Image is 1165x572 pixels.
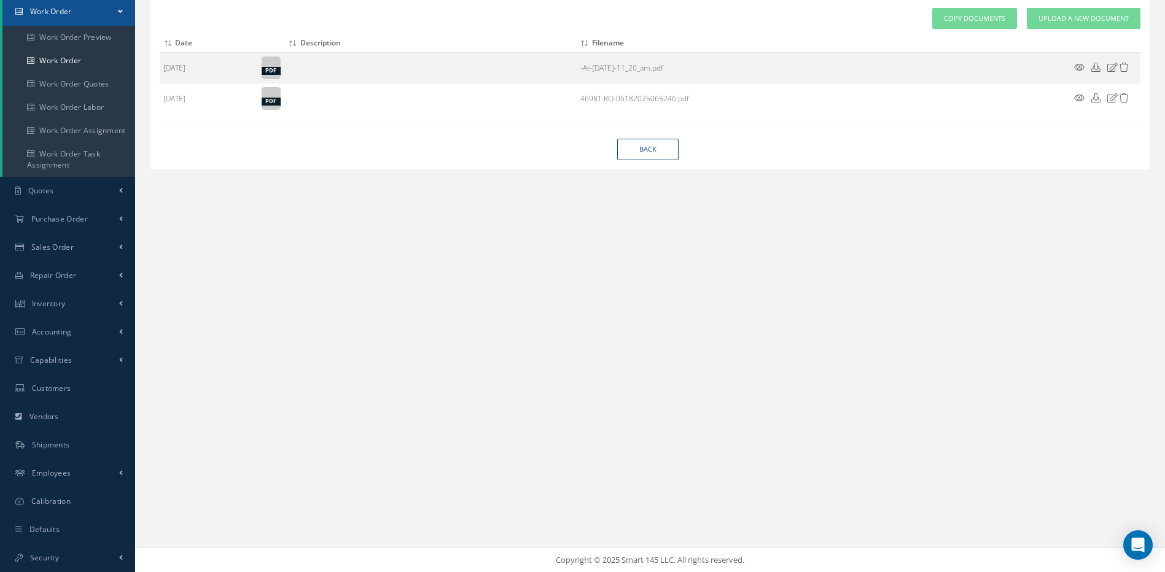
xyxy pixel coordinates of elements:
[1091,63,1101,73] a: Download
[1027,8,1140,29] a: Upload a New Document
[285,34,577,53] th: Description
[580,93,689,104] a: Download
[30,552,59,563] span: Security
[30,270,77,280] span: Repair Order
[1074,93,1085,104] a: Preview
[29,411,59,422] span: Vendors
[2,72,135,96] a: Work Order Quotes
[262,98,281,106] div: pdf
[31,214,88,224] span: Purchase Order
[160,34,258,53] th: Date
[32,383,71,393] span: Customers
[932,8,1017,29] a: Copy Documents
[2,119,135,142] a: Work Order Assignment
[31,496,71,506] span: Calibration
[1107,93,1118,104] a: Edit
[1074,63,1085,73] a: Preview
[577,34,1067,53] th: Filename
[1120,93,1129,104] a: Delete
[1120,63,1129,73] a: Delete
[160,83,258,114] td: [DATE]
[30,6,72,17] span: Work Order
[1123,530,1153,560] div: Open Intercom Messenger
[147,554,1153,566] div: Copyright © 2025 Smart 145 LLC. All rights reserved.
[32,439,70,450] span: Shipments
[1091,93,1101,104] a: Download
[32,327,72,337] span: Accounting
[617,139,679,160] a: Back
[2,49,135,72] a: Work Order
[32,468,71,478] span: Employees
[160,53,258,83] td: [DATE]
[2,142,135,177] a: Work Order Task Assignment
[29,524,60,535] span: Defaults
[580,63,663,73] a: Download
[1038,14,1129,24] span: Upload a New Document
[262,67,281,75] div: pdf
[30,355,72,365] span: Capabilities
[28,185,54,196] span: Quotes
[1107,63,1118,73] a: Edit
[31,242,74,252] span: Sales Order
[32,298,66,309] span: Inventory
[2,96,135,119] a: Work Order Labor
[2,26,135,49] a: Work Order Preview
